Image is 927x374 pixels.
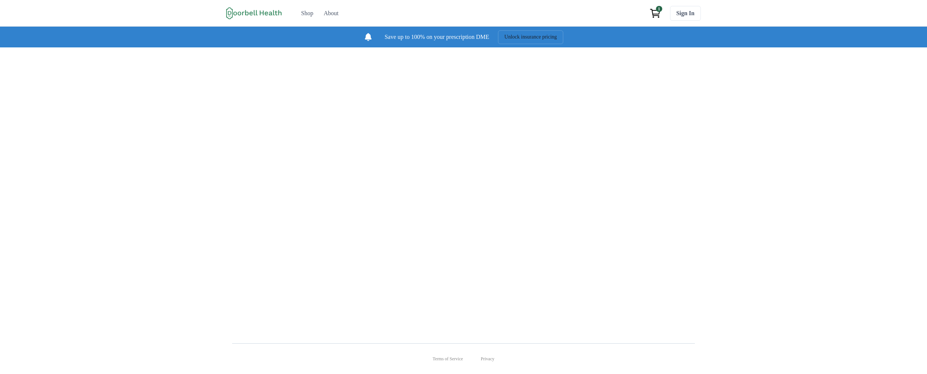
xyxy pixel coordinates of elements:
div: About [324,9,339,18]
a: Privacy [481,355,495,362]
span: 1 [656,6,662,12]
button: Unlock insurance pricing [498,30,563,44]
a: View cart [646,6,664,21]
a: Terms of Service [433,355,463,362]
div: Shop [301,9,313,18]
a: About [319,6,343,21]
a: Sign In [670,6,701,21]
a: Shop [297,6,318,21]
p: Save up to 100% on your prescription DME [385,33,489,41]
